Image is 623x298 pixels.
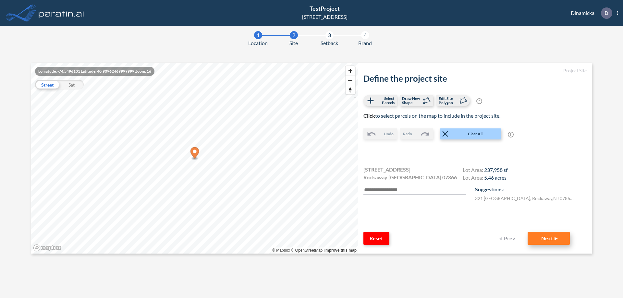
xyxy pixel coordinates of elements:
span: Setback [321,39,338,47]
span: ? [476,98,482,104]
button: Undo [363,128,397,139]
div: 4 [361,31,369,39]
div: 2 [290,31,298,39]
span: 5.46 acres [484,174,507,181]
span: Site [289,39,298,47]
div: Dinamicka [561,7,618,19]
span: Draw New Shape [402,96,421,105]
canvas: Map [31,63,358,254]
a: OpenStreetMap [291,248,323,253]
span: Rockaway [GEOGRAPHIC_DATA] 07866 [363,173,457,181]
div: 3 [325,31,334,39]
a: Mapbox [272,248,290,253]
span: ? [508,132,514,137]
button: Zoom in [346,66,355,76]
span: Undo [384,131,394,137]
button: Clear All [440,128,501,139]
span: Brand [358,39,372,47]
span: Edit Site Polygon [439,96,458,105]
img: logo [37,6,85,19]
span: 237,958 sf [484,167,507,173]
div: 1 [254,31,262,39]
h2: Define the project site [363,74,587,84]
div: Sat [59,80,84,89]
button: Next [528,232,570,245]
b: Click [363,113,375,119]
button: Redo [400,128,433,139]
h4: Lot Area: [463,167,507,174]
span: to select parcels on the map to include in the project site. [363,113,500,119]
button: Zoom out [346,76,355,85]
div: [STREET_ADDRESS] [302,13,348,21]
label: 321 [GEOGRAPHIC_DATA] , Rockaway , NJ 07866 , US [475,195,576,202]
button: Reset [363,232,389,245]
button: Reset bearing to north [346,85,355,94]
span: Select Parcels [375,96,395,105]
span: TestProject [310,5,340,12]
h5: Project Site [363,68,587,74]
p: D [605,10,608,16]
div: Map marker [190,147,199,161]
button: Prev [495,232,521,245]
span: [STREET_ADDRESS] [363,166,410,173]
p: Suggestions: [475,185,587,193]
h4: Lot Area: [463,174,507,182]
span: Redo [403,131,412,137]
span: Clear All [450,131,501,137]
span: Location [248,39,268,47]
a: Improve this map [324,248,357,253]
div: Longitude: -74.5496101 Latitude: 40.90962469999999 Zoom: 16 [35,67,154,76]
a: Mapbox homepage [33,244,62,252]
div: Street [35,80,59,89]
